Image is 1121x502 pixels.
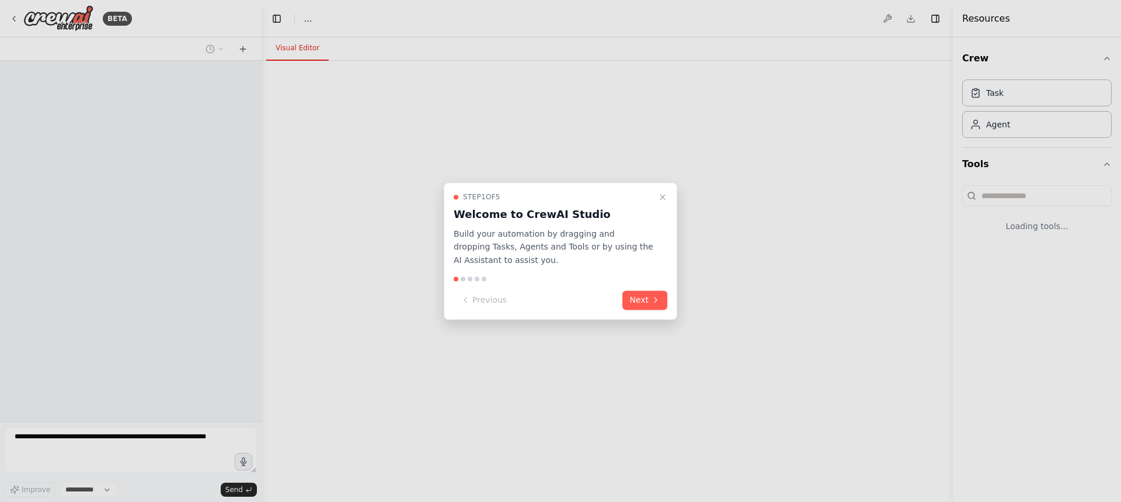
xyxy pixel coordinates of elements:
[454,227,653,267] p: Build your automation by dragging and dropping Tasks, Agents and Tools or by using the AI Assista...
[656,190,670,204] button: Close walkthrough
[463,192,500,202] span: Step 1 of 5
[622,290,667,310] button: Next
[269,11,285,27] button: Hide left sidebar
[454,206,653,223] h3: Welcome to CrewAI Studio
[454,290,514,310] button: Previous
